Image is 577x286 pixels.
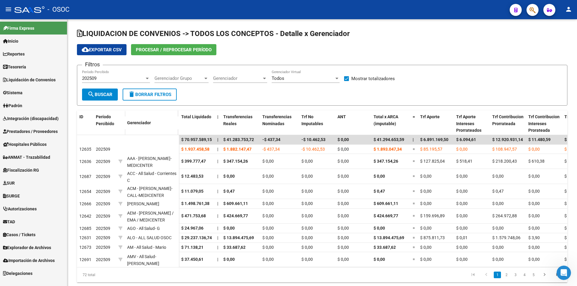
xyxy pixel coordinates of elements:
[262,174,274,179] span: $ 0,00
[528,147,540,152] span: $ 0,00
[79,235,91,240] span: 12631
[420,189,432,194] span: $ 0,00
[96,245,110,250] span: 202509
[374,235,404,240] span: $ 13.894.475,69
[3,270,32,277] span: Delegaciones
[374,137,404,142] span: $ 41.294.653,59
[262,245,274,250] span: $ 0,00
[521,272,528,278] a: 4
[418,110,454,137] datatable-header-cell: Trf Aporte
[301,235,313,240] span: $ 0,00
[301,147,325,152] span: -$ 10.462,53
[493,270,502,280] li: page 1
[217,137,218,142] span: |
[96,257,110,262] span: 202509
[181,213,206,218] span: $ 471.753,68
[528,257,540,262] span: $ 0,00
[413,174,415,179] span: =
[374,213,398,218] span: $ 424.669,77
[3,167,39,173] span: Fiscalización RG
[413,213,415,218] span: =
[223,114,252,126] span: Transferencias Reales
[262,235,274,240] span: $ 0,00
[413,137,414,142] span: |
[337,137,349,142] span: $ 0,00
[79,147,91,152] span: 12635
[456,137,476,142] span: $ 6.094,61
[301,114,323,126] span: Trf No Imputables
[490,110,526,137] datatable-header-cell: Trf Contribucion Prorrateada
[456,226,468,230] span: $ 0,00
[127,156,172,168] span: AAA - [PERSON_NAME]-MEDICENTER
[136,47,212,53] span: Procesar / Reprocesar período
[127,171,176,183] span: ACC - All Salud - Corrientes C
[492,201,504,206] span: $ 0,00
[492,159,517,164] span: $ 218.200,43
[337,114,346,119] span: ANT
[262,147,280,152] span: -$ 437,34
[215,110,221,137] datatable-header-cell: |
[79,174,91,179] span: 12687
[3,38,18,44] span: Inicio
[127,245,166,250] span: AM - All Salud - Mario
[128,91,135,98] mat-icon: delete
[217,114,218,119] span: |
[456,189,468,194] span: $ 0,00
[223,159,248,164] span: $ 347.154,26
[492,226,504,230] span: $ 0,00
[4,2,15,14] button: go back
[223,137,254,142] span: $ 41.283.753,72
[105,2,116,13] div: Cerrar
[337,189,349,194] span: $ 0,00
[127,211,174,222] span: AEM - [PERSON_NAME] / EMA / MEDICENTER
[374,159,398,164] span: $ 347.154,26
[301,213,313,218] span: $ 0,00
[223,226,235,230] span: $ 0,00
[420,235,445,240] span: $ 875.811,73
[528,189,540,194] span: $ 0,00
[337,147,349,152] span: $ 0,00
[272,76,284,81] span: Todos
[181,159,206,164] span: $ 399.777,47
[79,114,83,119] span: ID
[528,114,560,133] span: Trf Contribucion Intereses Prorateada
[79,159,91,164] span: 12636
[12,47,22,56] div: Profile image for Soporte
[3,244,51,251] span: Explorador de Archivos
[12,185,108,197] div: ​
[564,174,576,179] span: $ 0,00
[77,110,93,136] datatable-header-cell: ID
[456,114,481,133] span: Trf Aporte Intereses Prorrateados
[526,110,562,137] datatable-header-cell: Trf Contribucion Intereses Prorateada
[420,159,445,164] span: $ 127.825,04
[301,245,313,250] span: $ 0,00
[374,245,396,250] span: $ 33.687,62
[564,257,576,262] span: $ 0,00
[456,174,468,179] span: $ 0,00
[79,201,91,206] span: 12666
[552,272,563,278] a: go to last page
[420,147,442,152] span: $ 85.195,57
[262,201,274,206] span: $ 0,00
[79,257,91,262] span: 12691
[420,213,445,218] span: $ 159.696,89
[3,193,20,199] span: SURGE
[3,115,59,122] span: Integración (discapacidad)
[223,201,248,206] span: $ 609.661,11
[223,235,254,240] span: $ 13.894.475,69
[301,159,313,164] span: $ 0,00
[413,114,415,119] span: =
[337,235,349,240] span: $ 0,00
[262,213,274,218] span: $ 0,00
[181,114,211,119] span: Total Liquidado
[47,3,69,16] span: - OSOC
[528,235,540,240] span: $ 3,90
[217,226,218,230] span: |
[454,110,490,137] datatable-header-cell: Trf Aporte Intereses Prorrateados
[494,272,501,278] a: 1
[301,137,325,142] span: -$ 10.462,53
[374,226,385,230] span: $ 0,00
[213,76,262,81] span: Gerenciador
[181,189,203,194] span: $ 11.079,05
[96,114,114,126] span: Período Percibido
